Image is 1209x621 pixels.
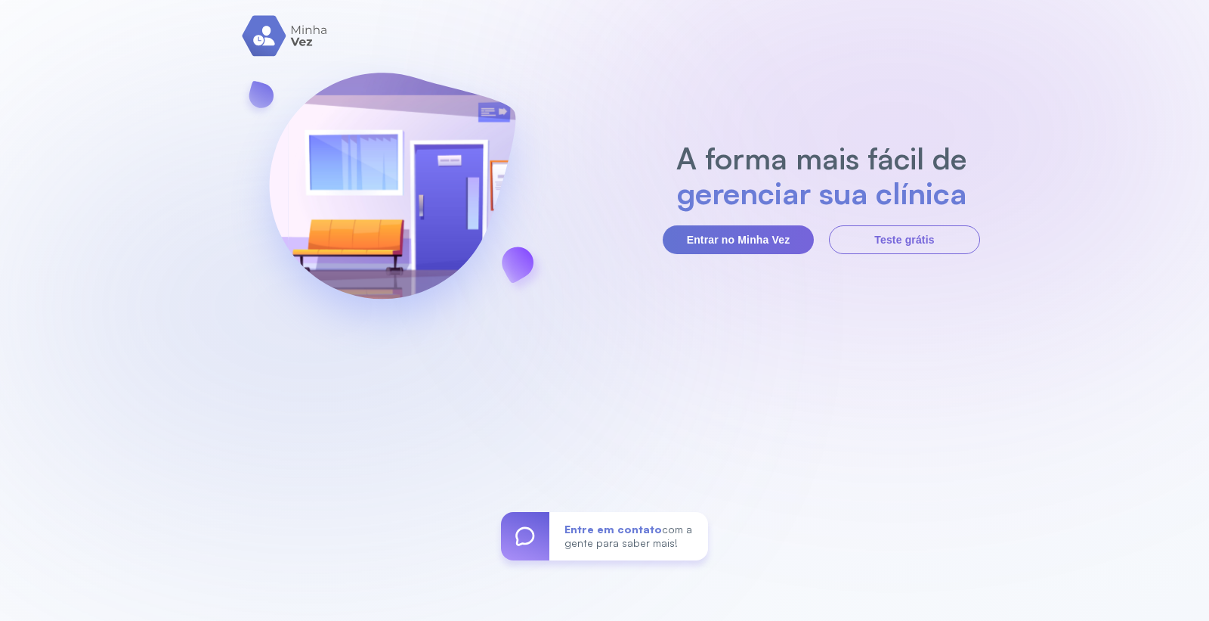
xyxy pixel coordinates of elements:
[229,33,555,362] img: banner-login.svg
[564,523,662,536] span: Entre em contato
[669,141,975,175] h2: A forma mais fácil de
[669,175,975,210] h2: gerenciar sua clínica
[829,225,980,254] button: Teste grátis
[549,512,708,560] div: com a gente para saber mais!
[242,15,329,57] img: logo.svg
[501,512,708,560] a: Entre em contatocom a gente para saber mais!
[663,225,814,254] button: Entrar no Minha Vez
